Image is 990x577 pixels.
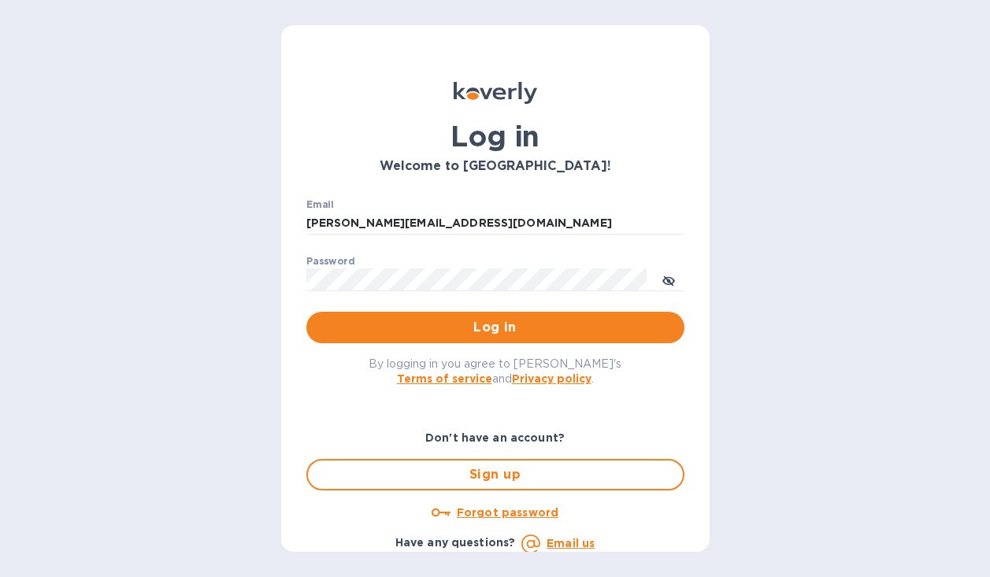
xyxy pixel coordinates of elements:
[319,318,672,337] span: Log in
[306,459,684,490] button: Sign up
[425,431,565,444] b: Don't have an account?
[512,372,591,385] a: Privacy policy
[306,200,334,209] label: Email
[306,212,684,235] input: Enter email address
[395,536,516,549] b: Have any questions?
[547,537,595,549] a: Email us
[397,372,492,385] a: Terms of service
[369,357,621,385] span: By logging in you agree to [PERSON_NAME]'s and .
[454,82,537,104] img: Koverly
[457,506,558,519] u: Forgot password
[306,257,354,266] label: Password
[653,264,684,295] button: toggle password visibility
[321,465,670,484] span: Sign up
[306,159,684,174] h3: Welcome to [GEOGRAPHIC_DATA]!
[306,120,684,153] h1: Log in
[306,312,684,343] button: Log in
